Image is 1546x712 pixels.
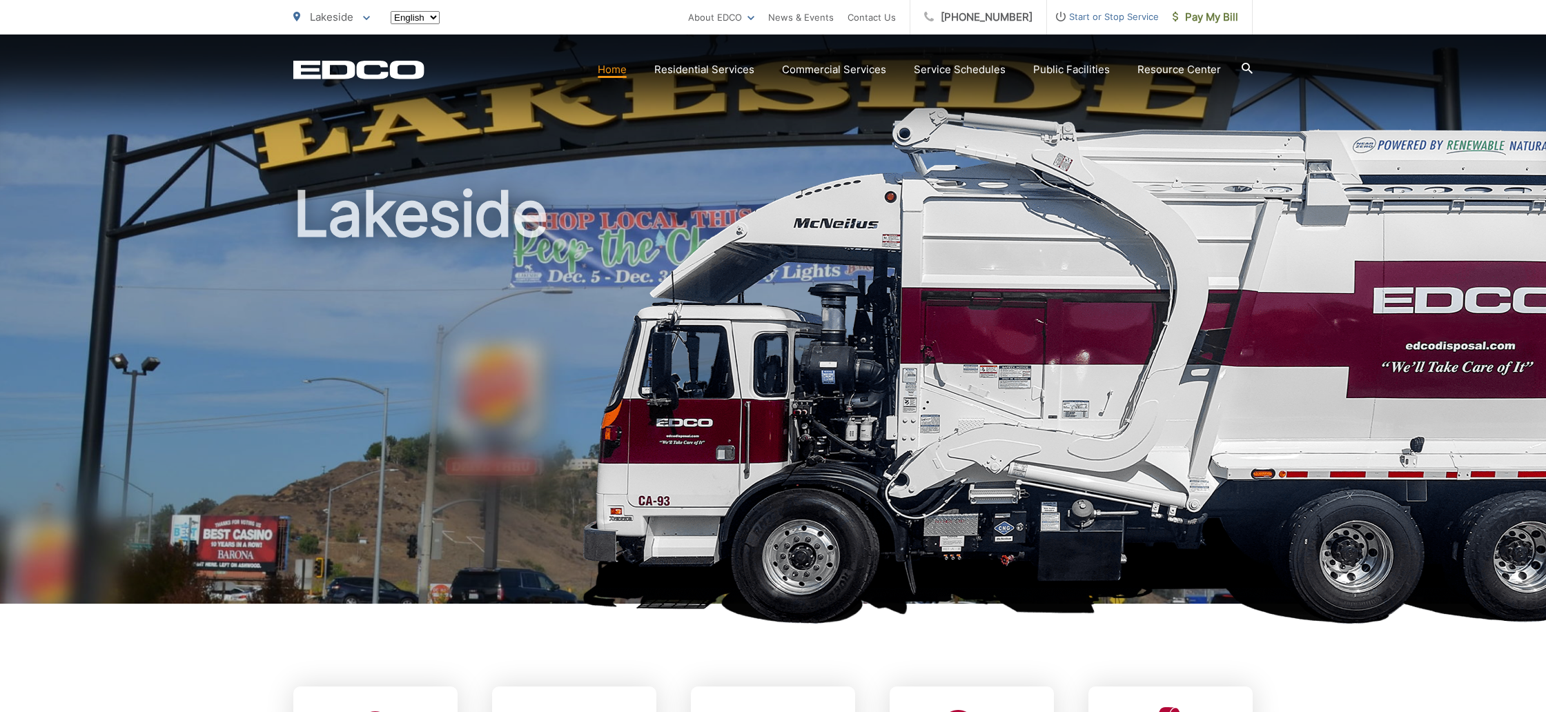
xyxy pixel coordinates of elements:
[914,61,1006,78] a: Service Schedules
[848,9,896,26] a: Contact Us
[293,179,1253,616] h1: Lakeside
[391,11,440,24] select: Select a language
[768,9,834,26] a: News & Events
[310,10,353,23] span: Lakeside
[782,61,886,78] a: Commercial Services
[1033,61,1110,78] a: Public Facilities
[293,60,424,79] a: EDCD logo. Return to the homepage.
[598,61,627,78] a: Home
[688,9,754,26] a: About EDCO
[654,61,754,78] a: Residential Services
[1137,61,1221,78] a: Resource Center
[1173,9,1238,26] span: Pay My Bill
